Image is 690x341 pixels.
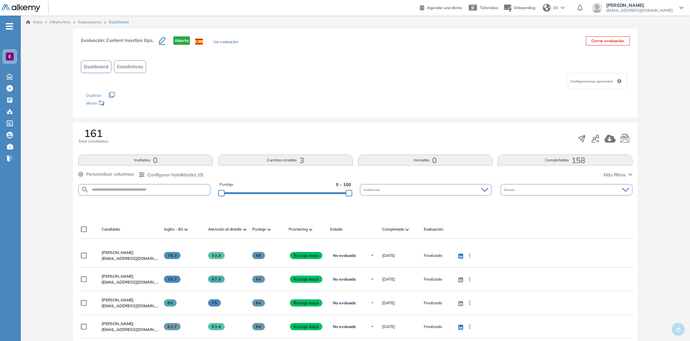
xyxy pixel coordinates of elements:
[363,187,381,192] span: Incidencias
[252,226,266,232] span: Puntaje
[102,250,133,255] span: [PERSON_NAME]
[102,297,133,302] span: [PERSON_NAME]
[1,4,40,12] img: Logo
[208,226,242,232] span: Atención al detalle
[333,300,356,306] span: No evaluado
[268,229,271,231] img: [missing "en.ARROW_ALT" translation]
[78,155,213,166] button: Invitados0
[427,5,462,10] span: Agendar una demo
[252,323,265,330] span: 64
[290,299,322,307] span: Riesgo bajo
[290,323,322,330] span: Riesgo bajo
[370,325,374,329] img: Ícono de flecha
[553,5,558,11] span: ES
[102,303,159,309] span: [EMAIL_ADDRESS][DOMAIN_NAME]
[424,226,443,232] span: Evaluación
[117,63,143,70] span: Estadísticas
[290,252,322,259] span: Riesgo bajo
[382,276,395,282] span: [DATE]
[606,8,673,13] span: [EMAIL_ADDRESS][DOMAIN_NAME]
[78,19,102,24] a: Evaluaciones
[243,229,246,231] img: [missing "en.ARROW_ALT" translation]
[81,60,111,73] button: Dashboard
[571,79,615,84] span: Configuraciones opcionales
[164,276,181,283] span: 76.7
[102,274,133,279] span: [PERSON_NAME]
[78,138,108,144] span: Total Candidatos
[504,187,516,192] span: Estado
[503,1,535,15] button: Onboarding
[333,277,356,282] span: No evaluado
[78,171,134,178] button: Personalizar columnas
[424,253,442,259] span: Finalizado
[358,155,493,166] button: Iniciadas0
[102,250,159,256] a: [PERSON_NAME]
[370,254,374,258] img: Ícono de flecha
[102,256,159,261] span: [EMAIL_ADDRESS][DOMAIN_NAME]
[382,226,404,232] span: Completado
[86,171,134,178] span: Personalizar columnas
[86,98,151,110] div: Mover
[498,155,633,166] button: Completadas158
[336,182,351,188] span: 0 - 100
[104,37,154,43] span: : Content Insertion Ops.
[184,229,188,231] img: [missing "en.ARROW_ALT" translation]
[164,323,181,330] span: 61.7
[218,155,353,166] button: Cuentas creadas3
[382,253,395,259] span: [DATE]
[586,36,630,45] button: Cerrar evaluación
[480,5,498,10] span: Tutoriales
[213,39,238,46] button: Ver evaluación
[8,54,11,59] span: E
[102,321,159,327] a: [PERSON_NAME]
[86,93,101,98] span: Duplicar
[81,186,89,194] img: SEARCH_ALT
[382,300,395,306] span: [DATE]
[164,226,183,232] span: Inglés - B2
[370,277,374,281] img: Ícono de flecha
[382,324,395,330] span: [DATE]
[208,276,225,283] span: 87.5
[195,39,203,44] img: ESP
[164,252,181,259] span: 78.3
[424,300,442,306] span: Finalizado
[424,324,442,330] span: Finalizado
[84,128,103,138] span: 161
[102,297,159,303] a: [PERSON_NAME]
[252,252,265,259] span: 69
[164,299,177,307] span: 85
[208,252,225,259] span: 93.8
[208,323,225,330] span: 93.8
[102,327,159,333] span: [EMAIL_ADDRESS][DOMAIN_NAME]
[26,19,43,25] a: Inicio
[420,3,462,11] a: Agendar una demo
[406,229,409,231] img: [missing "en.ARROW_ALT" translation]
[333,324,356,329] span: No evaluado
[208,299,221,307] span: 75
[6,26,13,27] i: -
[81,36,159,50] h3: Evaluación
[568,73,627,89] div: Configuraciones opcionales
[84,63,108,70] span: Dashboard
[290,276,322,283] span: Riesgo bajo
[360,184,492,196] div: Incidencias
[220,182,233,188] span: Puntaje
[370,301,374,305] img: Ícono de flecha
[604,171,626,178] span: Más filtros
[139,171,204,178] button: Configurar habilidades (0)
[252,299,265,307] span: 64
[330,226,343,232] span: Estado
[514,5,535,10] span: Onboarding
[333,253,356,258] span: No evaluado
[501,184,632,196] div: Estado
[147,171,204,178] span: Configurar habilidades (0)
[561,6,565,9] img: arrow
[102,226,120,232] span: Candidato
[114,60,146,73] button: Estadísticas
[50,19,71,24] span: Alkymetrics
[252,276,265,283] span: 64
[543,4,551,12] img: world
[606,3,673,8] span: [PERSON_NAME]
[289,226,308,232] span: Proctoring
[604,171,633,178] button: Más filtros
